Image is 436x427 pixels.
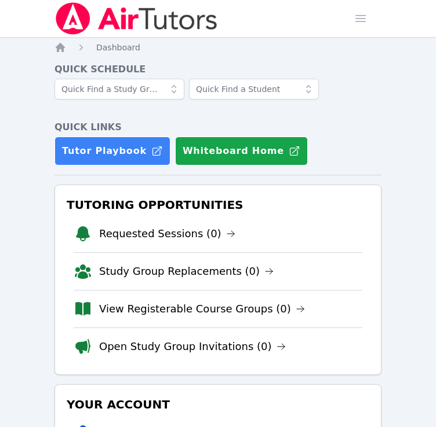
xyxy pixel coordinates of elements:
[96,42,140,53] a: Dashboard
[54,62,381,76] h4: Quick Schedule
[54,120,381,134] h4: Quick Links
[54,2,219,35] img: Air Tutors
[54,42,381,53] nav: Breadcrumb
[64,394,372,415] h3: Your Account
[99,301,305,317] a: View Registerable Course Groups (0)
[96,43,140,52] span: Dashboard
[175,137,308,165] button: Whiteboard Home
[99,263,274,279] a: Study Group Replacements (0)
[54,137,170,165] a: Tutor Playbook
[64,194,372,215] h3: Tutoring Opportunities
[54,79,184,100] input: Quick Find a Study Group
[189,79,319,100] input: Quick Find a Student
[99,338,286,355] a: Open Study Group Invitations (0)
[99,226,235,242] a: Requested Sessions (0)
